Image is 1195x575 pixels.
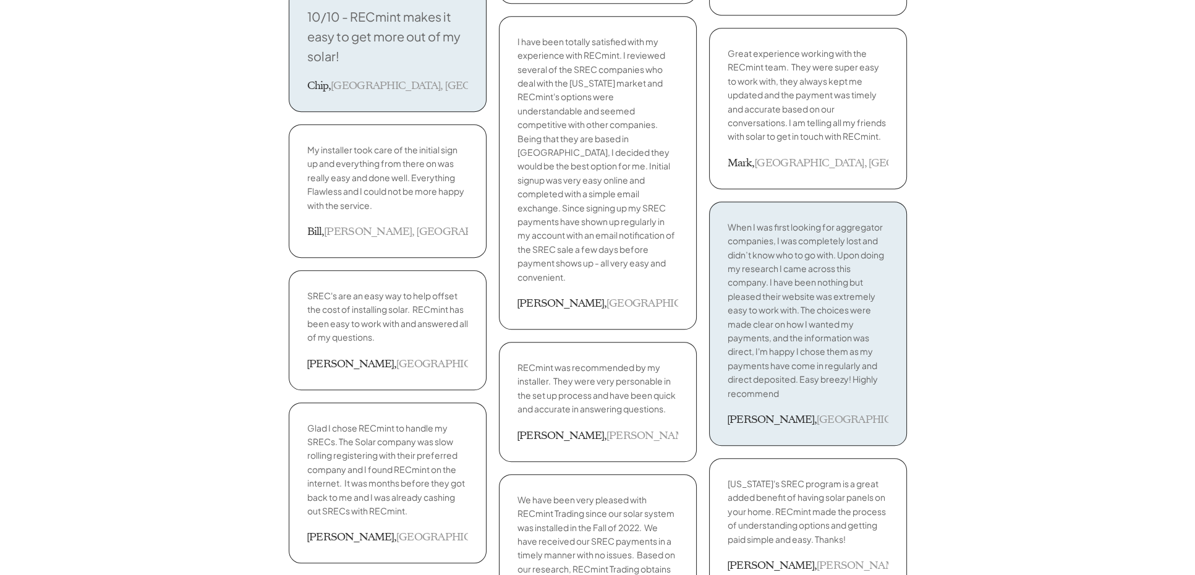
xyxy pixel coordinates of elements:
[396,357,619,372] p: [GEOGRAPHIC_DATA], [GEOGRAPHIC_DATA]
[728,156,752,171] h3: Mark
[728,46,888,143] p: Great experience working with the RECmint team. They were super easy to work with, they always ke...
[606,296,830,311] p: [GEOGRAPHIC_DATA], [GEOGRAPHIC_DATA]
[321,224,324,239] h3: ,
[307,357,394,372] h3: [PERSON_NAME]
[307,7,468,66] p: 10/10 - RECmint makes it easy to get more out of my solar!
[307,224,322,239] h3: Bill
[728,412,814,427] h3: [PERSON_NAME]
[728,477,888,546] p: [US_STATE]'s SREC program is a great added benefit of having solar panels on your home. RECmint m...
[394,357,396,372] h3: ,
[728,220,888,400] p: When I was first looking for aggregator companies, I was completely lost and didn’t know who to g...
[814,558,817,573] h3: ,
[817,558,1018,573] p: [PERSON_NAME], [GEOGRAPHIC_DATA]
[517,35,678,284] p: I have been totally satisfied with my experience with RECmint. I reviewed several of the SREC com...
[604,428,606,443] h3: ,
[606,428,808,443] p: [PERSON_NAME], [GEOGRAPHIC_DATA]
[755,156,978,171] p: [GEOGRAPHIC_DATA], [GEOGRAPHIC_DATA]
[307,421,468,518] p: Glad I chose RECmint to handle my SRECs. The Solar company was slow rolling registering with thei...
[328,79,331,93] h3: ,
[307,530,394,545] h3: [PERSON_NAME]
[307,289,468,344] p: SREC's are an easy way to help offset the cost of installing solar. RECmint has been easy to work...
[728,558,814,573] h3: [PERSON_NAME]
[331,79,555,93] p: [GEOGRAPHIC_DATA], [GEOGRAPHIC_DATA]
[817,412,1040,427] p: [GEOGRAPHIC_DATA], [GEOGRAPHIC_DATA]
[396,530,619,545] p: [GEOGRAPHIC_DATA], [GEOGRAPHIC_DATA]
[517,428,604,443] h3: [PERSON_NAME]
[517,360,678,416] p: RECmint was recommended by my installer. They were very personable in the set up process and have...
[307,143,468,212] p: My installer took care of the initial sign up and everything from there on was really easy and do...
[325,224,526,239] p: [PERSON_NAME], [GEOGRAPHIC_DATA]
[517,296,604,311] h3: [PERSON_NAME]
[604,296,606,311] h3: ,
[394,530,396,545] h3: ,
[307,79,329,93] h3: Chip
[752,156,754,171] h3: ,
[814,412,817,427] h3: ,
